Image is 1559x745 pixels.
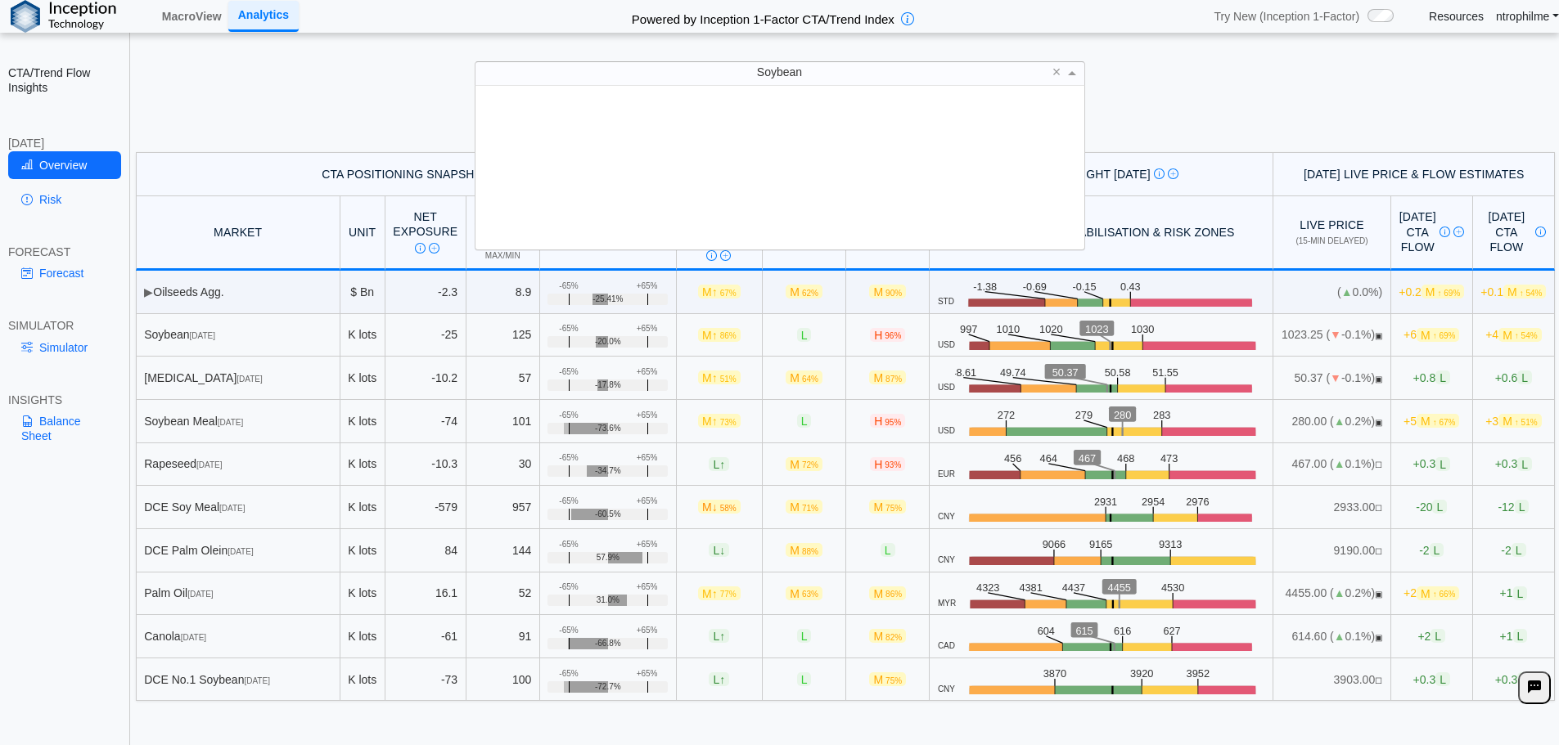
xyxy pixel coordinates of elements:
td: 91 [466,615,540,658]
span: ▼ [1330,328,1341,341]
td: -2.3 [385,271,466,314]
span: +2 [1404,586,1459,600]
text: 2954 [1144,496,1168,508]
span: 72% [802,460,818,469]
span: -17.8% [595,380,621,390]
span: NO FEED: Live data feed not provided for this market. [1375,460,1382,469]
td: 84 [385,529,466,572]
span: M [698,370,741,384]
div: -65% [559,453,578,463]
span: +3 [1485,414,1541,428]
td: 125 [466,314,540,357]
span: L [797,328,812,342]
text: 50.58 [1106,366,1133,379]
span: M [698,500,741,514]
span: CNY [938,512,955,522]
text: 0.43 [1122,280,1142,293]
a: Overview [8,151,121,179]
span: Max/Min [485,251,520,260]
span: L [709,457,729,471]
div: DCE Soy Meal [144,500,331,514]
text: 1023 [1085,323,1109,335]
td: 1023.25 ( -0.1%) [1273,314,1390,357]
span: 87% [885,375,902,384]
img: Read More [1453,227,1464,237]
span: 58% [720,504,737,513]
span: +2 [1417,629,1445,643]
td: K lots [340,658,385,702]
div: Soybean Meal [144,414,331,429]
span: L [797,672,812,686]
a: Balance Sheet [8,407,121,450]
span: 75% [885,504,902,513]
span: L [881,543,895,557]
span: 62% [802,289,818,298]
div: +65% [637,540,658,550]
span: 67% [720,289,737,298]
span: +0.3 [1495,457,1532,471]
span: M [1417,586,1459,600]
div: -65% [559,324,578,334]
div: +65% [637,626,658,635]
div: +65% [637,453,658,463]
span: OPEN: Market session is currently open. [1375,590,1382,599]
span: +1 [1500,586,1528,600]
span: ▲ [1334,457,1345,470]
div: Rapeseed [144,456,331,471]
span: M [869,285,906,298]
text: 615 [1077,625,1094,637]
text: 9066 [1043,539,1066,551]
span: L [1515,500,1530,514]
img: Info [1154,168,1165,179]
div: +65% [637,669,658,679]
span: [DATE] [187,590,213,599]
span: M [786,370,822,384]
span: L [1435,672,1450,686]
span: -66.8% [595,639,621,649]
text: 51.55 [1155,366,1181,379]
span: 64% [802,375,818,384]
td: -579 [385,486,466,529]
text: 3952 [1186,668,1210,680]
td: K lots [340,572,385,616]
text: 50.37 [1053,366,1079,379]
td: 467.00 ( 0.1%) [1273,443,1390,487]
div: -65% [559,281,578,291]
div: Price Insight [DATE] [938,167,1265,182]
th: MARKET [136,196,340,271]
span: L [1512,543,1526,557]
span: ↑ 54% [1515,331,1538,340]
span: 63% [802,590,818,599]
img: Read More [429,243,439,254]
text: 3920 [1130,668,1154,680]
div: DCE No.1 Soybean [144,672,331,687]
text: 4455 [1108,581,1131,594]
div: -65% [559,669,578,679]
div: [MEDICAL_DATA] [144,370,331,385]
span: [DATE] [196,460,222,469]
text: 616 [1115,625,1133,637]
a: MacroView [155,2,228,30]
td: Oilseeds Agg. [136,271,340,314]
span: +0.3 [1495,672,1532,686]
td: 16.1 [385,572,466,616]
span: 51% [720,375,737,384]
span: ↑ 66% [1433,590,1456,599]
text: 4381 [1019,581,1042,594]
td: 57 [466,357,540,400]
img: Info [1535,227,1546,237]
span: NO FEED: Live data feed not provided for this market. [1375,504,1382,513]
span: EUR [938,469,955,479]
span: -20 [1416,500,1447,514]
div: -65% [559,367,578,377]
span: L [797,629,812,643]
text: 1030 [1131,323,1155,335]
span: -12 [1498,500,1529,514]
text: 9313 [1159,539,1183,551]
td: -61 [385,615,466,658]
text: 1020 [1039,323,1063,335]
span: L [1431,629,1445,643]
img: Read More [1168,168,1178,179]
span: CAD [938,641,955,651]
text: 473 [1160,452,1178,465]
